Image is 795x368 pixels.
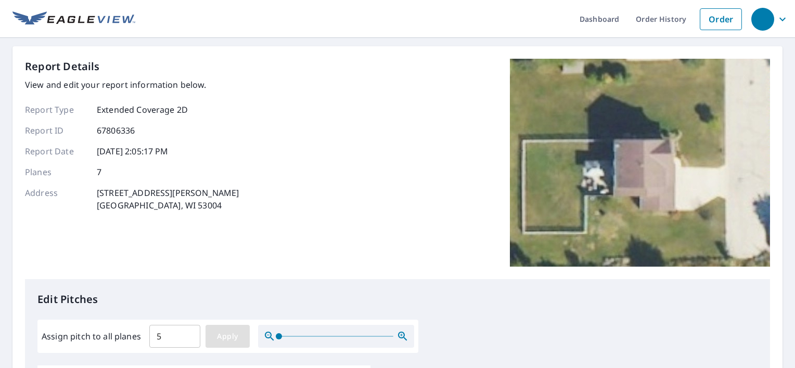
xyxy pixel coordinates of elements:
[149,322,200,351] input: 00.0
[214,330,241,343] span: Apply
[25,187,87,212] p: Address
[42,330,141,343] label: Assign pitch to all planes
[25,166,87,178] p: Planes
[25,59,100,74] p: Report Details
[37,292,758,307] p: Edit Pitches
[97,187,239,212] p: [STREET_ADDRESS][PERSON_NAME] [GEOGRAPHIC_DATA], WI 53004
[206,325,250,348] button: Apply
[25,78,239,91] p: View and edit your report information below.
[25,103,87,116] p: Report Type
[12,11,135,27] img: EV Logo
[25,145,87,157] p: Report Date
[97,103,188,116] p: Extended Coverage 2D
[97,124,135,137] p: 67806336
[97,166,101,178] p: 7
[97,145,169,157] p: [DATE] 2:05:17 PM
[25,124,87,137] p: Report ID
[510,59,770,267] img: Top image
[700,8,742,30] a: Order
